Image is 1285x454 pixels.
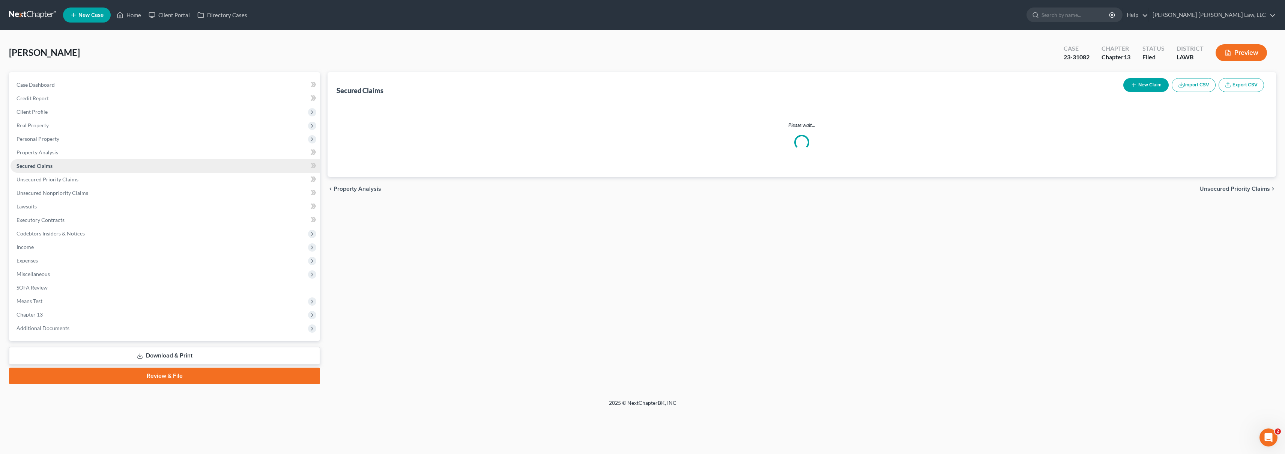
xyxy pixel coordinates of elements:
[1123,78,1169,92] button: New Claim
[17,190,88,196] span: Unsecured Nonpriority Claims
[17,136,59,142] span: Personal Property
[17,149,58,155] span: Property Analysis
[17,311,43,318] span: Chapter 13
[1149,8,1276,22] a: [PERSON_NAME] [PERSON_NAME] Law, LLC
[78,12,104,18] span: New Case
[17,284,48,291] span: SOFA Review
[337,86,383,95] div: Secured Claims
[17,298,42,304] span: Means Test
[9,347,320,365] a: Download & Print
[17,81,55,88] span: Case Dashboard
[1199,186,1276,192] button: Unsecured Priority Claims chevron_right
[1177,53,1204,62] div: LAWB
[17,109,48,115] span: Client Profile
[11,200,320,213] a: Lawsuits
[11,78,320,92] a: Case Dashboard
[328,186,334,192] i: chevron_left
[17,163,53,169] span: Secured Claims
[1275,428,1281,434] span: 2
[11,281,320,294] a: SOFA Review
[1216,44,1267,61] button: Preview
[11,213,320,227] a: Executory Contracts
[11,186,320,200] a: Unsecured Nonpriority Claims
[17,257,38,264] span: Expenses
[17,244,34,250] span: Income
[9,47,80,58] span: [PERSON_NAME]
[145,8,194,22] a: Client Portal
[194,8,251,22] a: Directory Cases
[17,95,49,101] span: Credit Report
[11,146,320,159] a: Property Analysis
[11,173,320,186] a: Unsecured Priority Claims
[1142,44,1165,53] div: Status
[17,122,49,128] span: Real Property
[429,399,857,413] div: 2025 © NextChapterBK, INC
[113,8,145,22] a: Home
[1172,78,1216,92] button: Import CSV
[17,230,85,237] span: Codebtors Insiders & Notices
[17,271,50,277] span: Miscellaneous
[1042,8,1110,22] input: Search by name...
[17,325,69,331] span: Additional Documents
[1199,186,1270,192] span: Unsecured Priority Claims
[11,92,320,105] a: Credit Report
[17,203,37,210] span: Lawsuits
[1102,44,1130,53] div: Chapter
[9,368,320,384] a: Review & File
[1142,53,1165,62] div: Filed
[1177,44,1204,53] div: District
[11,159,320,173] a: Secured Claims
[17,176,78,183] span: Unsecured Priority Claims
[1219,78,1264,92] a: Export CSV
[1102,53,1130,62] div: Chapter
[1259,428,1277,446] iframe: Intercom live chat
[1064,53,1090,62] div: 23-31082
[17,217,65,223] span: Executory Contracts
[1270,186,1276,192] i: chevron_right
[1064,44,1090,53] div: Case
[1124,53,1130,60] span: 13
[343,121,1261,129] p: Please wait...
[1123,8,1148,22] a: Help
[334,186,381,192] span: Property Analysis
[328,186,381,192] button: chevron_left Property Analysis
